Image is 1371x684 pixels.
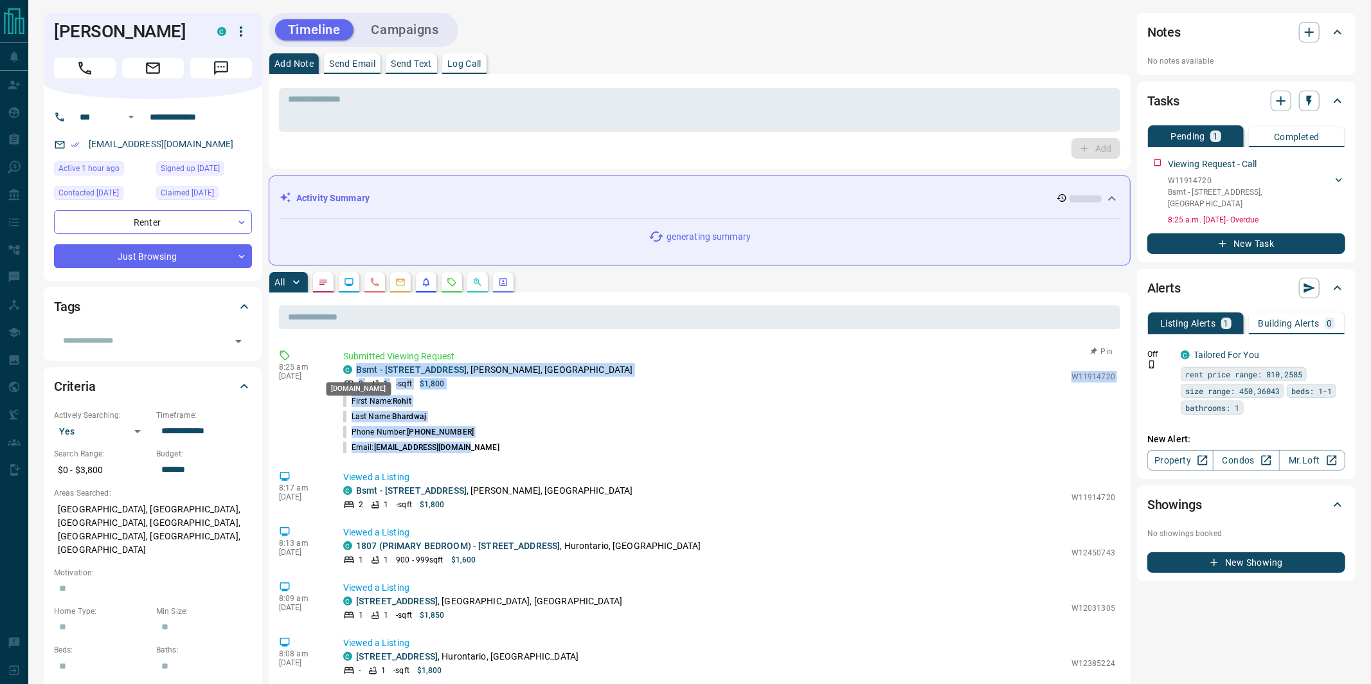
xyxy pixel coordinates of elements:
p: Bsmt - [STREET_ADDRESS] , [GEOGRAPHIC_DATA] [1168,186,1332,210]
p: Building Alerts [1259,319,1320,328]
button: New Task [1147,233,1345,254]
p: 8:25 am [279,363,324,372]
p: Baths: [156,644,252,656]
p: Last Name: [343,411,426,422]
div: Tue Oct 18 2022 [156,186,252,204]
span: Rohit [393,397,411,406]
p: W11914720 [1071,492,1115,503]
p: Completed [1274,132,1320,141]
p: 1 [384,554,388,566]
p: 1 [384,609,388,621]
div: Tags [54,291,252,322]
p: - sqft [396,609,412,621]
p: 8:13 am [279,539,324,548]
svg: Calls [370,277,380,287]
p: $1,850 [420,609,445,621]
div: condos.ca [343,365,352,374]
p: Viewed a Listing [343,526,1115,539]
p: [DATE] [279,603,324,612]
p: [DATE] [279,658,324,667]
p: 1 [381,665,386,676]
p: Add Note [274,59,314,68]
div: Mon Sep 15 2025 [54,186,150,204]
a: [EMAIL_ADDRESS][DOMAIN_NAME] [89,139,234,149]
h2: Tags [54,296,80,317]
p: No notes available [1147,55,1345,67]
div: Alerts [1147,273,1345,303]
div: condos.ca [343,652,352,661]
p: , Hurontario, [GEOGRAPHIC_DATA] [356,650,578,663]
p: Viewed a Listing [343,581,1115,595]
div: Criteria [54,371,252,402]
div: Tue Oct 14 2025 [54,161,150,179]
div: Notes [1147,17,1345,48]
svg: Listing Alerts [421,277,431,287]
p: Activity Summary [296,192,370,205]
span: Email [122,58,184,78]
div: W11914720Bsmt - [STREET_ADDRESS],[GEOGRAPHIC_DATA] [1168,172,1345,212]
p: Min Size: [156,606,252,617]
p: W11914720 [1168,175,1332,186]
svg: Opportunities [472,277,483,287]
button: Open [123,109,139,125]
p: 0 [1327,319,1332,328]
svg: Requests [447,277,457,287]
p: Off [1147,348,1173,360]
h2: Notes [1147,22,1181,42]
svg: Lead Browsing Activity [344,277,354,287]
h1: [PERSON_NAME] [54,21,198,42]
h2: Alerts [1147,278,1181,298]
h2: Showings [1147,494,1202,515]
p: [GEOGRAPHIC_DATA], [GEOGRAPHIC_DATA], [GEOGRAPHIC_DATA], [GEOGRAPHIC_DATA], [GEOGRAPHIC_DATA], [G... [54,499,252,561]
svg: Emails [395,277,406,287]
p: Listing Alerts [1160,319,1216,328]
span: Active 1 hour ago [58,162,120,175]
p: [DATE] [279,492,324,501]
span: [EMAIL_ADDRESS][DOMAIN_NAME] [374,443,499,452]
div: condos.ca [1181,350,1190,359]
p: Search Range: [54,448,150,460]
p: Viewing Request - Call [1168,157,1257,171]
p: 1 [359,609,363,621]
a: Mr.Loft [1279,450,1345,471]
p: Pending [1170,132,1205,141]
p: Motivation: [54,567,252,579]
svg: Email Verified [71,140,80,149]
button: Timeline [275,19,354,40]
p: Viewed a Listing [343,636,1115,650]
svg: Push Notification Only [1147,360,1156,369]
span: rent price range: 810,2585 [1185,368,1302,381]
p: - sqft [396,378,412,390]
button: Campaigns [359,19,452,40]
p: generating summary [667,230,751,244]
div: condos.ca [217,27,226,36]
p: , [PERSON_NAME], [GEOGRAPHIC_DATA] [356,363,633,377]
a: Bsmt - [STREET_ADDRESS] [356,364,467,375]
p: , [GEOGRAPHIC_DATA], [GEOGRAPHIC_DATA] [356,595,622,608]
p: W12450743 [1071,547,1115,559]
div: Tasks [1147,85,1345,116]
h2: Tasks [1147,91,1179,111]
p: - sqft [396,499,412,510]
p: $1,800 [420,378,445,390]
p: Areas Searched: [54,487,252,499]
a: Tailored For You [1194,350,1259,360]
p: Log Call [447,59,481,68]
p: W11914720 [1071,371,1115,382]
p: 8:09 am [279,594,324,603]
span: Signed up [DATE] [161,162,220,175]
a: Bsmt - [STREET_ADDRESS] [356,485,467,496]
div: Mon Oct 17 2022 [156,161,252,179]
p: $1,800 [420,499,445,510]
p: First Name: [343,395,411,407]
p: Actively Searching: [54,410,150,421]
a: [STREET_ADDRESS] [356,651,438,661]
p: 1 [1224,319,1229,328]
div: Just Browsing [54,244,252,268]
svg: Notes [318,277,328,287]
p: Beds: [54,644,150,656]
p: $1,600 [451,554,476,566]
p: [DATE] [279,372,324,381]
p: - sqft [393,665,409,676]
button: Open [229,332,247,350]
